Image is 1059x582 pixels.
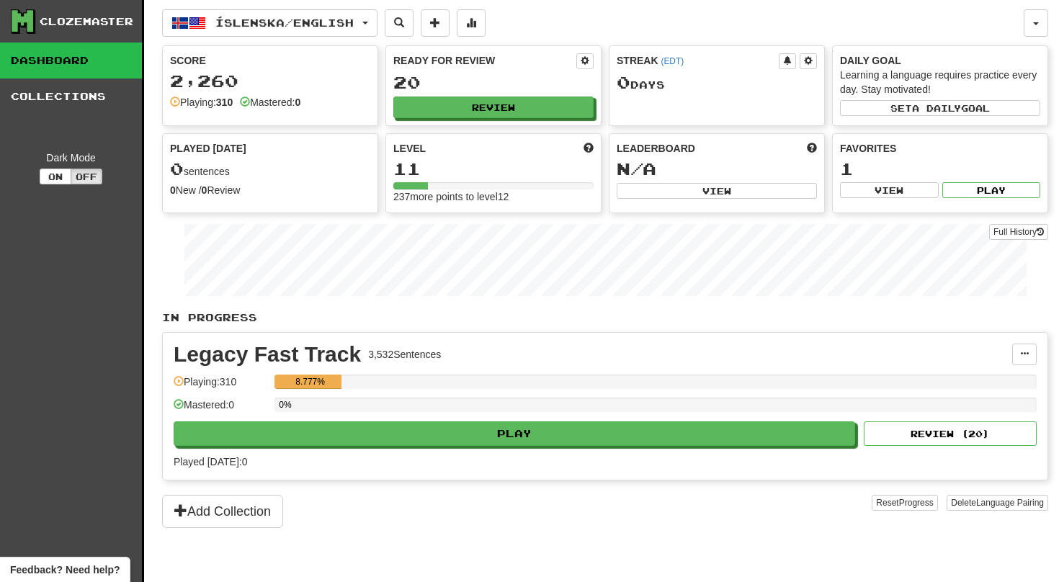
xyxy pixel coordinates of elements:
[40,169,71,184] button: On
[840,141,1040,156] div: Favorites
[617,158,656,179] span: N/A
[617,73,817,92] div: Day s
[912,103,961,113] span: a daily
[584,141,594,156] span: Score more points to level up
[295,97,300,108] strong: 0
[617,53,779,68] div: Streak
[174,398,267,421] div: Mastered: 0
[385,9,414,37] button: Search sentences
[942,182,1041,198] button: Play
[393,189,594,204] div: 237 more points to level 12
[215,17,354,29] span: Íslenska / English
[393,73,594,91] div: 20
[864,421,1037,446] button: Review (20)
[457,9,486,37] button: More stats
[872,495,937,511] button: ResetProgress
[421,9,450,37] button: Add sentence to collection
[170,184,176,196] strong: 0
[393,141,426,156] span: Level
[899,498,934,508] span: Progress
[393,53,576,68] div: Ready for Review
[202,184,207,196] strong: 0
[368,347,441,362] div: 3,532 Sentences
[240,95,300,109] div: Mastered:
[617,183,817,199] button: View
[170,72,370,90] div: 2,260
[170,160,370,179] div: sentences
[840,100,1040,116] button: Seta dailygoal
[174,421,855,446] button: Play
[840,160,1040,178] div: 1
[393,97,594,118] button: Review
[11,151,131,165] div: Dark Mode
[162,310,1048,325] p: In Progress
[170,141,246,156] span: Played [DATE]
[976,498,1044,508] span: Language Pairing
[279,375,341,389] div: 8.777%
[174,375,267,398] div: Playing: 310
[216,97,233,108] strong: 310
[617,141,695,156] span: Leaderboard
[174,344,361,365] div: Legacy Fast Track
[840,53,1040,68] div: Daily Goal
[162,9,377,37] button: Íslenska/English
[393,160,594,178] div: 11
[174,456,247,467] span: Played [DATE]: 0
[170,158,184,179] span: 0
[10,563,120,577] span: Open feedback widget
[617,72,630,92] span: 0
[807,141,817,156] span: This week in points, UTC
[989,224,1048,240] a: Full History
[170,53,370,68] div: Score
[162,495,283,528] button: Add Collection
[661,56,684,66] a: (EDT)
[840,182,939,198] button: View
[947,495,1048,511] button: DeleteLanguage Pairing
[40,14,133,29] div: Clozemaster
[170,95,233,109] div: Playing:
[71,169,102,184] button: Off
[840,68,1040,97] div: Learning a language requires practice every day. Stay motivated!
[170,183,370,197] div: New / Review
